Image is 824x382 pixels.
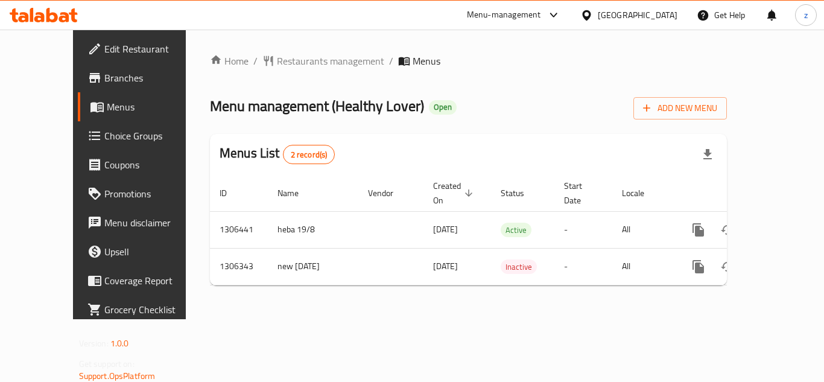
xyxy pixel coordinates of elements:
li: / [253,54,258,68]
a: Grocery Checklist [78,295,211,324]
span: Coverage Report [104,273,201,288]
td: 1306343 [210,248,268,285]
td: 1306441 [210,211,268,248]
span: ID [220,186,242,200]
a: Edit Restaurant [78,34,211,63]
a: Choice Groups [78,121,211,150]
button: more [684,252,713,281]
span: Upsell [104,244,201,259]
th: Actions [674,175,810,212]
div: Open [429,100,457,115]
span: Locale [622,186,660,200]
button: more [684,215,713,244]
span: 1.0.0 [110,336,129,351]
span: z [804,8,808,22]
span: Choice Groups [104,129,201,143]
td: - [554,211,612,248]
a: Coverage Report [78,266,211,295]
span: Name [277,186,314,200]
span: Status [501,186,540,200]
span: Branches [104,71,201,85]
td: - [554,248,612,285]
a: Coupons [78,150,211,179]
button: Change Status [713,215,742,244]
div: Inactive [501,259,537,274]
span: Version: [79,336,109,351]
span: Active [501,223,531,237]
span: Inactive [501,260,537,274]
div: Export file [693,140,722,169]
span: [DATE] [433,258,458,274]
span: Menu disclaimer [104,215,201,230]
div: [GEOGRAPHIC_DATA] [598,8,677,22]
td: All [612,211,674,248]
span: Open [429,102,457,112]
td: All [612,248,674,285]
span: Edit Restaurant [104,42,201,56]
button: Change Status [713,252,742,281]
span: Grocery Checklist [104,302,201,317]
span: Start Date [564,179,598,208]
div: Total records count [283,145,335,164]
span: Menu management ( Healthy Lover ) [210,92,424,119]
td: heba 19/8 [268,211,358,248]
span: Coupons [104,158,201,172]
a: Promotions [78,179,211,208]
a: Menus [78,92,211,121]
a: Branches [78,63,211,92]
li: / [389,54,393,68]
a: Home [210,54,249,68]
nav: breadcrumb [210,54,727,68]
span: Promotions [104,186,201,201]
div: Menu-management [467,8,541,22]
a: Restaurants management [262,54,384,68]
button: Add New Menu [633,97,727,119]
span: Menus [107,100,201,114]
a: Menu disclaimer [78,208,211,237]
td: new [DATE] [268,248,358,285]
span: Created On [433,179,477,208]
span: Menus [413,54,440,68]
span: [DATE] [433,221,458,237]
span: Get support on: [79,356,135,372]
table: enhanced table [210,175,810,285]
span: Restaurants management [277,54,384,68]
span: 2 record(s) [284,149,335,161]
span: Vendor [368,186,409,200]
a: Upsell [78,237,211,266]
h2: Menus List [220,144,335,164]
span: Add New Menu [643,101,717,116]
